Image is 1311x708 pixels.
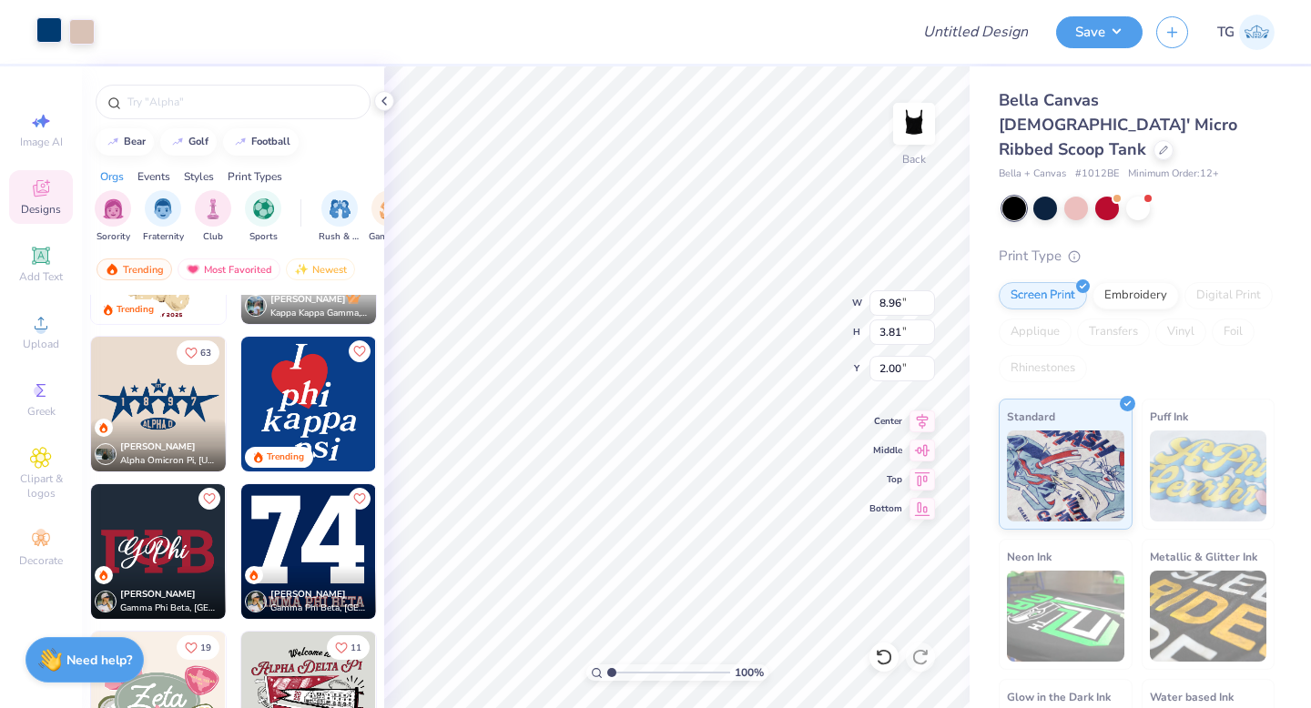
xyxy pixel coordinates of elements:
span: Middle [869,444,902,457]
span: Gamma Phi Beta, [GEOGRAPHIC_DATA][US_STATE] [120,602,218,615]
span: Gamma Phi Beta, [GEOGRAPHIC_DATA][US_STATE] [270,602,369,615]
span: Standard [1007,407,1055,426]
button: Like [198,488,220,510]
div: Trending [267,450,304,464]
div: Print Types [228,168,282,185]
span: Add Text [19,269,63,284]
img: 33b665bc-b522-43d8-acf5-524ff3762001 [375,484,510,619]
img: Newest.gif [294,263,309,276]
span: Designs [21,202,61,217]
button: bear [96,128,154,156]
span: 63 [200,349,211,358]
span: Decorate [19,553,63,568]
span: Kappa Kappa Gamma, [GEOGRAPHIC_DATA][US_STATE] [270,307,369,320]
span: 100 % [735,664,764,681]
a: TG [1217,15,1275,50]
img: 10ef5382-3d24-445d-879c-d7fce23abcd1 [91,484,226,619]
div: Trending [97,258,172,280]
div: filter for Sorority [95,190,131,244]
img: Rush & Bid Image [330,198,351,219]
img: ce57f32a-cfc6-41ad-89ac-b91076b4d913 [91,337,226,471]
img: Avatar [95,591,117,612]
img: 6706ab82-3be2-4422-94ef-1d48412e6618 [241,484,376,619]
button: Like [177,635,219,660]
div: filter for Club [195,190,231,244]
span: Neon Ink [1007,547,1052,566]
span: Puff Ink [1150,407,1188,426]
button: filter button [245,190,281,244]
span: Clipart & logos [9,471,73,501]
span: Bella + Canvas [999,167,1066,182]
div: Most Favorited [178,258,280,280]
img: trending.gif [105,263,119,276]
span: Minimum Order: 12 + [1128,167,1219,182]
span: 11 [351,643,361,652]
img: Avatar [245,591,267,612]
span: Fraternity [143,230,184,244]
strong: Need help? [66,652,132,669]
img: 4c2ba52e-d93a-4885-b66d-971d0f88707e [225,337,360,471]
span: 19 [200,643,211,652]
input: Try "Alpha" [126,93,359,111]
button: Like [327,635,370,660]
span: Sorority [97,230,130,244]
img: topCreatorCrown.gif [346,290,361,305]
button: football [223,128,299,156]
button: filter button [143,190,184,244]
button: Like [349,488,371,510]
div: filter for Sports [245,190,281,244]
div: Vinyl [1155,319,1206,346]
button: filter button [319,190,361,244]
div: football [251,137,290,147]
div: Screen Print [999,282,1087,309]
span: Upload [23,337,59,351]
img: Puff Ink [1150,430,1267,521]
img: trend_line.gif [233,137,248,147]
div: filter for Fraternity [143,190,184,244]
span: [PERSON_NAME] [270,293,346,306]
div: bear [124,137,146,147]
div: filter for Rush & Bid [319,190,361,244]
img: Sports Image [253,198,274,219]
div: Transfers [1077,319,1150,346]
button: Like [177,340,219,365]
div: Events [137,168,170,185]
button: Save [1056,16,1143,48]
div: Orgs [100,168,124,185]
img: Avatar [95,443,117,465]
span: Alpha Omicron Pi, [US_STATE] A&M University [120,454,218,468]
button: filter button [95,190,131,244]
img: trend_line.gif [106,137,120,147]
div: Applique [999,319,1072,346]
img: trend_line.gif [170,137,185,147]
div: Back [902,151,926,167]
span: Game Day [369,230,411,244]
span: [PERSON_NAME] [120,440,196,453]
img: Game Day Image [380,198,401,219]
span: Metallic & Glitter Ink [1150,547,1257,566]
span: Sports [249,230,278,244]
span: Center [869,415,902,428]
img: Sorority Image [103,198,124,219]
span: Water based Ink [1150,687,1234,706]
img: f6158eb7-cc5b-49f7-a0db-65a8f5223f4c [241,337,376,471]
img: Standard [1007,430,1124,521]
button: filter button [369,190,411,244]
span: Glow in the Dark Ink [1007,687,1111,706]
span: Greek [27,404,56,419]
img: Tori Guary [1239,15,1275,50]
button: Like [349,340,371,362]
div: Styles [184,168,214,185]
img: Back [896,106,932,142]
span: Rush & Bid [319,230,361,244]
input: Untitled Design [909,14,1042,50]
span: Image AI [20,135,63,149]
div: filter for Game Day [369,190,411,244]
div: Embroidery [1092,282,1179,309]
span: Club [203,230,223,244]
img: 8dd0a095-001a-4357-9dc2-290f0919220d [375,337,510,471]
span: # 1012BE [1075,167,1119,182]
span: [PERSON_NAME] [120,588,196,601]
img: Club Image [203,198,223,219]
div: Newest [286,258,355,280]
